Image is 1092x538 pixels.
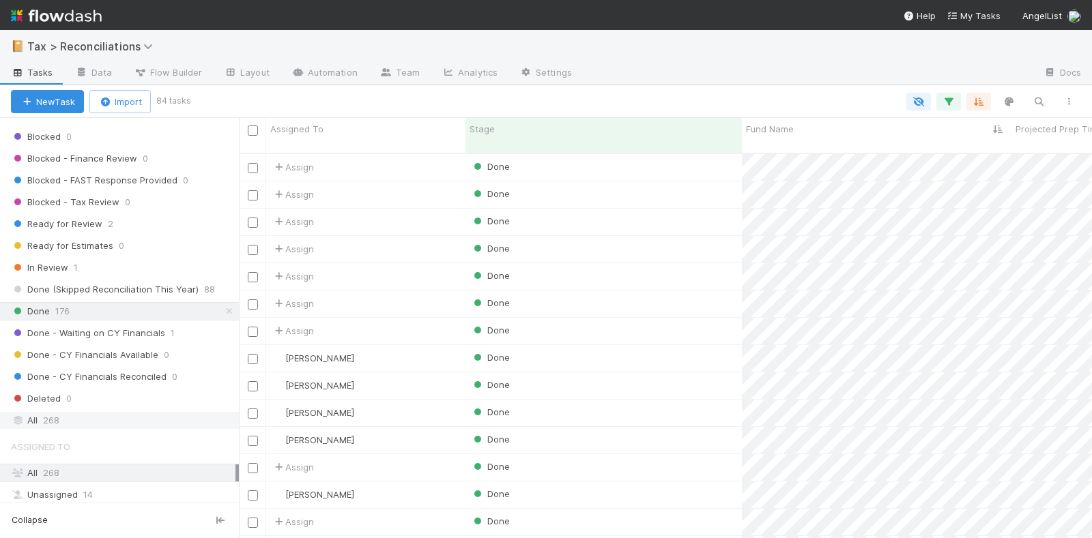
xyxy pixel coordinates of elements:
span: Done [471,379,510,390]
a: Flow Builder [123,63,213,85]
span: Assign [272,188,314,201]
div: [PERSON_NAME] [272,378,354,392]
span: Done [471,297,510,308]
input: Toggle Row Selected [248,408,258,419]
span: Done [471,188,510,199]
div: Done [471,514,510,528]
div: Done [471,432,510,446]
span: [PERSON_NAME] [285,353,354,363]
span: Assign [272,269,314,283]
span: 0 [164,346,169,363]
span: 0 [125,194,130,211]
span: Tax > Reconciliations [27,40,160,53]
input: Toggle Row Selected [248,518,258,528]
span: Assign [272,242,314,256]
span: 2 [108,215,113,233]
span: Stage [470,122,495,136]
div: Unassigned [11,486,235,503]
span: Done [471,461,510,472]
span: Done [471,488,510,499]
a: My Tasks [947,9,1001,23]
div: Done [471,214,510,228]
span: [PERSON_NAME] [285,434,354,445]
span: Ready for Estimates [11,237,113,254]
span: Done [471,515,510,526]
span: 0 [66,128,72,145]
span: 0 [143,150,148,167]
span: Assign [272,460,314,474]
div: Done [471,405,510,419]
div: Done [471,269,510,282]
input: Toggle Row Selected [248,463,258,473]
input: Toggle Row Selected [248,381,258,391]
span: 📔 [11,40,25,52]
span: Collapse [12,514,48,526]
div: Done [471,378,510,391]
div: Done [471,487,510,500]
span: Blocked - Finance Review [11,150,137,167]
span: 176 [55,303,70,320]
img: avatar_04ed6c9e-3b93-401c-8c3a-8fad1b1fc72c.png [272,380,283,391]
span: My Tasks [947,10,1001,21]
div: Assign [272,160,314,174]
div: All [11,412,235,429]
div: All [11,464,235,481]
a: Data [64,63,123,85]
div: [PERSON_NAME] [272,351,354,365]
span: 0 [119,237,124,254]
span: Done - CY Financials Reconciled [11,368,167,385]
input: Toggle Row Selected [248,354,258,364]
span: Flow Builder [134,65,202,79]
div: [PERSON_NAME] [272,488,354,501]
img: avatar_cc3a00d7-dd5c-4a2f-8d58-dd6545b20c0d.png [1067,10,1081,23]
input: Toggle Row Selected [248,272,258,282]
span: Done [471,270,510,281]
a: Layout [213,63,281,85]
span: Blocked - Tax Review [11,194,119,211]
span: Done [471,325,510,335]
span: Done - Waiting on CY Financials [11,325,165,342]
a: Docs [1033,63,1092,85]
input: Toggle Row Selected [248,327,258,337]
span: Done [471,434,510,445]
div: Done [471,323,510,337]
img: logo-inverted-e16ddd16eac7371096b0.svg [11,4,102,27]
div: Done [471,241,510,255]
span: 268 [43,467,59,478]
div: Done [471,350,510,364]
input: Toggle Row Selected [248,436,258,446]
span: 88 [204,281,215,298]
input: Toggle Row Selected [248,190,258,200]
span: Ready for Review [11,215,102,233]
span: 0 [66,390,72,407]
span: 268 [43,412,59,429]
span: Tasks [11,65,53,79]
span: Done [11,303,50,320]
img: avatar_37569647-1c78-4889-accf-88c08d42a236.png [272,434,283,445]
img: avatar_e41e7ae5-e7d9-4d8d-9f56-31b0d7a2f4fd.png [272,489,283,500]
span: Fund Name [746,122,794,136]
span: 0 [183,172,188,189]
div: Done [471,296,510,310]
span: Done [471,215,510,226]
span: [PERSON_NAME] [285,380,354,391]
span: Blocked - FAST Response Provided [11,172,177,189]
span: [PERSON_NAME] [285,407,354,418]
img: avatar_37569647-1c78-4889-accf-88c08d42a236.png [272,353,283,363]
a: Automation [281,63,369,85]
img: avatar_04ed6c9e-3b93-401c-8c3a-8fad1b1fc72c.png [272,407,283,418]
span: Assigned To [11,433,70,460]
span: In Review [11,259,68,276]
span: Assign [272,515,314,528]
a: Settings [508,63,583,85]
span: Assign [272,215,314,228]
span: [PERSON_NAME] [285,489,354,500]
span: Assign [272,324,314,338]
span: Assign [272,297,314,310]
